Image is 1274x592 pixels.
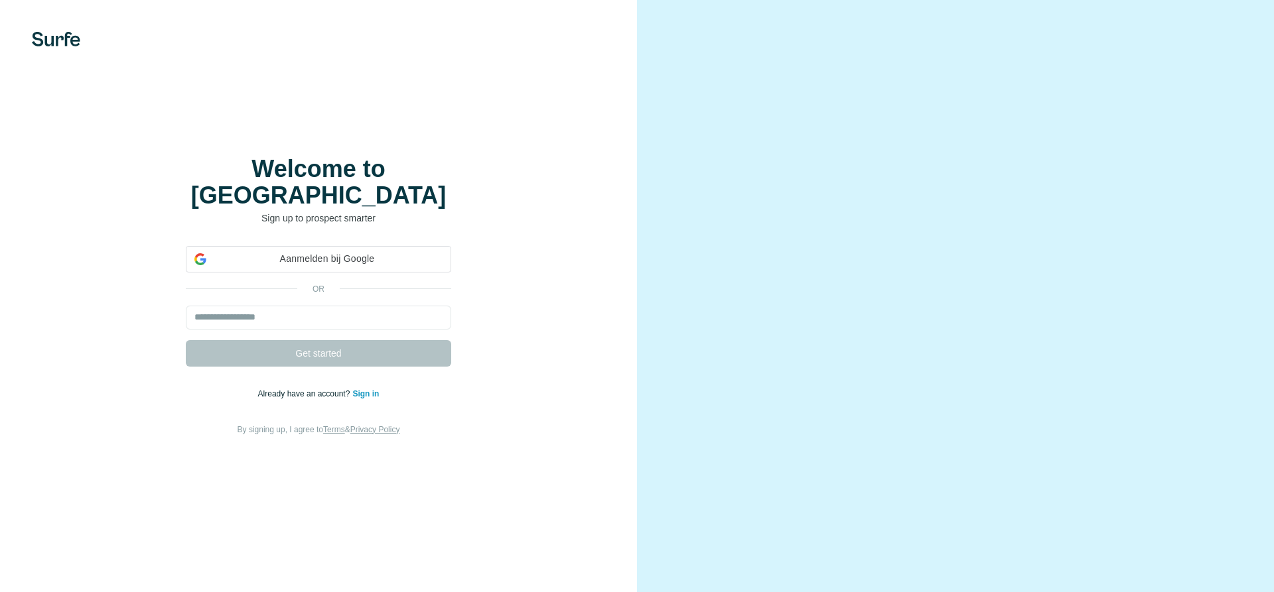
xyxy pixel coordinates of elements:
[352,389,379,398] a: Sign in
[323,425,345,434] a: Terms
[179,271,458,300] iframe: Knop Inloggen met Google
[186,246,451,272] div: Aanmelden bij Google
[212,252,443,266] span: Aanmelden bij Google
[350,425,400,434] a: Privacy Policy
[186,211,451,225] p: Sign up to prospect smarter
[32,32,80,46] img: Surfe's logo
[238,425,400,434] span: By signing up, I agree to &
[186,156,451,209] h1: Welcome to [GEOGRAPHIC_DATA]
[258,389,353,398] span: Already have an account?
